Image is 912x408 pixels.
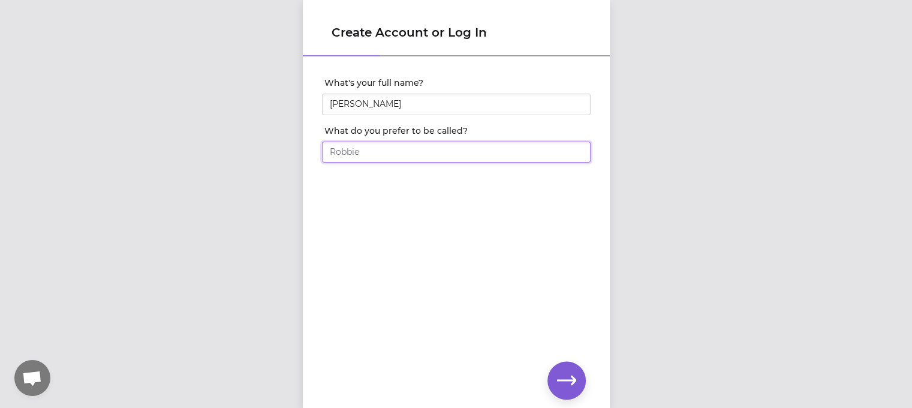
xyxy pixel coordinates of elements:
a: Open chat [14,360,50,396]
label: What do you prefer to be called? [324,125,591,137]
input: Robbie [322,142,591,163]
label: What's your full name? [324,77,591,89]
input: Robert Button [322,94,591,115]
h1: Create Account or Log In [332,24,581,41]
